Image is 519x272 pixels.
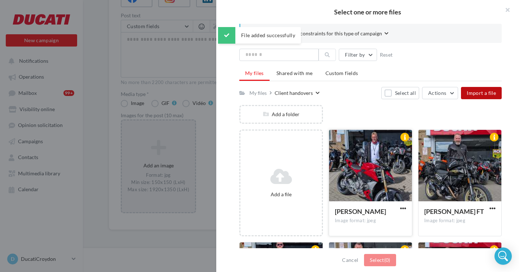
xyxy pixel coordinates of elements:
div: Image format: jpeg [335,218,406,224]
div: Add a folder [240,111,322,118]
span: Custom fields [325,70,358,76]
h2: Select one or more files [228,9,507,15]
div: Add a file [243,191,319,198]
div: Image format: jpeg [424,218,496,224]
span: (0) [384,257,390,263]
button: Import a file [461,87,502,99]
button: Consult the expected constraints for this type of campaign [252,30,389,39]
button: Select all [381,87,419,99]
button: Cancel [339,256,361,264]
div: Open Intercom Messenger [494,247,512,265]
span: Mark Scrambler FT [424,207,484,215]
span: My files [245,70,264,76]
button: Reset [377,51,396,59]
div: My files [249,89,267,97]
button: Select(0) [364,254,396,266]
span: Marting SF [335,207,386,215]
button: Filter by [339,49,377,61]
button: Actions [422,87,458,99]
span: Consult the expected constraints for this type of campaign [252,30,382,37]
span: Shared with me [276,70,313,76]
span: Import a file [467,90,496,96]
div: File added successfully [218,27,301,44]
div: Client handovers [275,89,313,97]
span: Actions [428,90,446,96]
